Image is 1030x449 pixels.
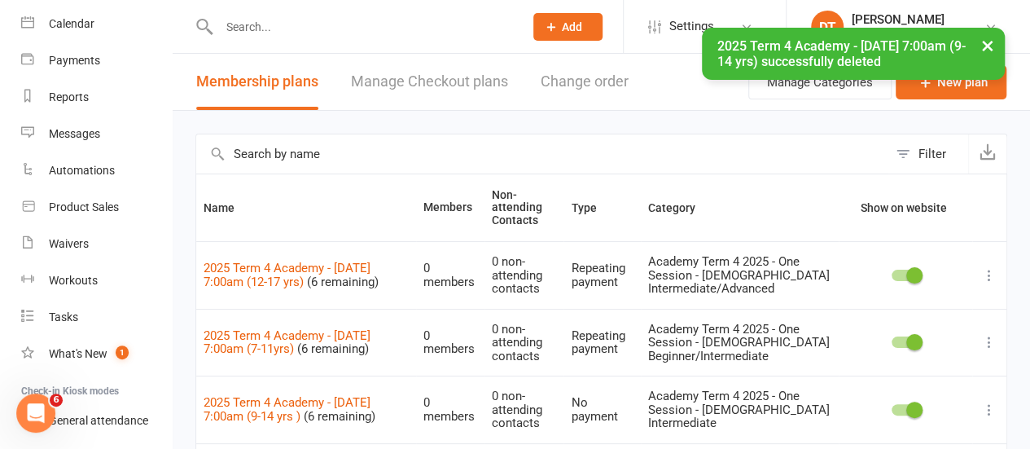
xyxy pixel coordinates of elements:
td: Academy Term 4 2025 - One Session - [DEMOGRAPHIC_DATA] Intermediate/Advanced [641,241,839,309]
button: Category [648,198,713,218]
a: General attendance kiosk mode [21,403,172,439]
input: Search... [214,15,513,38]
div: Workouts [49,274,98,287]
td: 0 non-attending contacts [484,376,563,443]
div: Messages [49,127,100,140]
a: Waivers [21,226,172,262]
div: Tasks [49,310,78,324]
span: Show on website [861,201,947,214]
td: Academy Term 4 2025 - One Session - [DEMOGRAPHIC_DATA] Intermediate [641,376,839,443]
div: Waivers [49,237,89,250]
div: What's New [49,347,107,360]
a: Calendar [21,6,172,42]
div: Reports [49,90,89,103]
span: Name [204,201,252,214]
th: Members [416,174,484,241]
span: 6 [50,394,63,407]
span: Type [571,201,614,214]
a: 2025 Term 4 Academy - [DATE] 7:00am (9-14 yrs ) [204,395,370,424]
button: × [973,28,1002,63]
span: (6 remaining) [304,275,379,289]
div: General attendance [49,414,148,427]
button: Filter [888,134,968,174]
div: DT [811,11,844,43]
span: Add [562,20,582,33]
td: 0 members [416,309,484,376]
th: Non-attending Contacts [484,174,563,241]
span: (6 remaining) [300,409,375,424]
td: 0 non-attending contacts [484,309,563,376]
td: Repeating payment [563,309,640,376]
div: Coastal Basketball [852,27,946,42]
a: Messages [21,116,172,152]
td: 0 members [416,241,484,309]
td: 0 non-attending contacts [484,241,563,309]
button: Name [204,198,252,218]
div: Automations [49,164,115,177]
a: 2025 Term 4 Academy - [DATE] 7:00am (12-17 yrs) [204,261,370,289]
a: Automations [21,152,172,189]
div: Calendar [49,17,94,30]
div: 2025 Term 4 Academy - [DATE] 7:00am (9-14 yrs) successfully deleted [702,28,1005,80]
div: Filter [918,144,946,164]
span: (6 remaining) [294,341,369,356]
td: 0 members [416,376,484,443]
button: Add [533,13,603,41]
button: Show on website [846,198,965,218]
div: [PERSON_NAME] [852,12,946,27]
a: What's New1 [21,336,172,372]
iframe: Intercom live chat [16,394,55,433]
span: Category [648,201,713,214]
a: Workouts [21,262,172,299]
input: Search by name [196,134,888,174]
a: Reports [21,79,172,116]
span: Settings [669,8,714,45]
div: Product Sales [49,200,119,213]
td: Repeating payment [563,241,640,309]
td: No payment [563,376,640,443]
a: Tasks [21,299,172,336]
a: 2025 Term 4 Academy - [DATE] 7:00am (7-11yrs) [204,328,370,357]
span: 1 [116,346,129,359]
a: Product Sales [21,189,172,226]
td: Academy Term 4 2025 - One Session - [DEMOGRAPHIC_DATA] Beginner/Intermediate [641,309,839,376]
button: Type [571,198,614,218]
